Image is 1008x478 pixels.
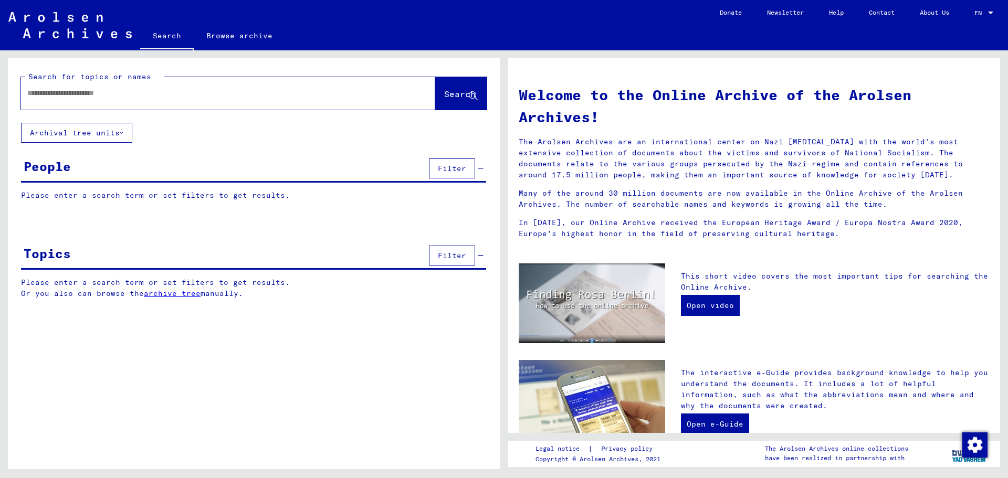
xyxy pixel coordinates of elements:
[429,246,475,265] button: Filter
[593,443,665,454] a: Privacy policy
[519,360,665,458] img: eguide.jpg
[438,164,466,173] span: Filter
[435,77,487,110] button: Search
[28,72,151,81] mat-label: Search for topics or names
[194,23,285,48] a: Browse archive
[519,217,990,239] p: In [DATE], our Online Archive received the European Heritage Award / Europa Nostra Award 2020, Eu...
[962,432,988,458] img: Change consent
[519,84,990,128] h1: Welcome to the Online Archive of the Arolsen Archives!
[681,367,990,411] p: The interactive e-Guide provides background knowledge to help you understand the documents. It in...
[974,9,986,17] span: EN
[681,413,749,434] a: Open e-Guide
[519,263,665,343] img: video.jpg
[21,123,132,143] button: Archival tree units
[535,443,665,454] div: |
[681,295,740,316] a: Open video
[681,271,990,293] p: This short video covers the most important tips for searching the Online Archive.
[535,443,588,454] a: Legal notice
[438,251,466,260] span: Filter
[21,277,487,299] p: Please enter a search term or set filters to get results. Or you also can browse the manually.
[519,136,990,180] p: The Arolsen Archives are an international center on Nazi [MEDICAL_DATA] with the world’s most ext...
[444,89,476,99] span: Search
[535,454,665,464] p: Copyright © Arolsen Archives, 2021
[429,158,475,178] button: Filter
[765,444,908,453] p: The Arolsen Archives online collections
[765,453,908,463] p: have been realized in partnership with
[8,12,132,38] img: Arolsen_neg.svg
[519,188,990,210] p: Many of the around 30 million documents are now available in the Online Archive of the Arolsen Ar...
[24,157,71,176] div: People
[140,23,194,50] a: Search
[24,244,71,263] div: Topics
[144,289,201,298] a: archive tree
[21,190,486,201] p: Please enter a search term or set filters to get results.
[950,440,989,466] img: yv_logo.png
